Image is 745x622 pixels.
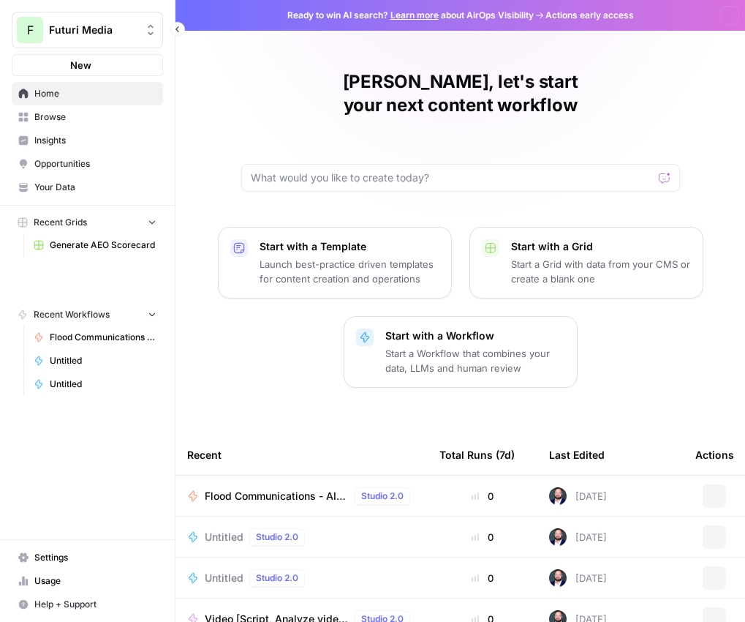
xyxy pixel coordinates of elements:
[187,435,416,475] div: Recent
[218,227,452,299] button: Start with a TemplateLaunch best-practice driven templates for content creation and operations
[34,574,156,588] span: Usage
[385,346,565,375] p: Start a Workflow that combines your data, LLMs and human review
[12,82,163,105] a: Home
[205,530,243,544] span: Untitled
[27,233,163,257] a: Generate AEO Scorecard
[12,593,163,616] button: Help + Support
[34,308,110,321] span: Recent Workflows
[545,9,634,22] span: Actions early access
[50,354,156,367] span: Untitled
[27,326,163,349] a: Flood Communications - AI Workforce
[256,572,298,585] span: Studio 2.0
[549,487,567,505] img: hkrs5at3lwacmvgzdjs0hcqw3ft7
[34,181,156,194] span: Your Data
[260,239,439,254] p: Start with a Template
[27,349,163,372] a: Untitled
[12,176,163,199] a: Your Data
[549,569,607,587] div: [DATE]
[34,216,87,229] span: Recent Grids
[251,171,653,185] input: What would you like to create today?
[205,489,349,503] span: Flood Communications - AI Workforce
[12,129,163,152] a: Insights
[390,10,439,20] a: Learn more
[12,211,163,233] button: Recent Grids
[469,227,703,299] button: Start with a GridStart a Grid with data from your CMS or create a blank one
[34,551,156,564] span: Settings
[12,12,163,48] button: Workspace: Futuri Media
[50,239,156,252] span: Generate AEO Scorecard
[549,569,567,587] img: hkrs5at3lwacmvgzdjs0hcqw3ft7
[549,435,605,475] div: Last Edited
[27,372,163,396] a: Untitled
[70,58,91,72] span: New
[49,23,137,37] span: Futuri Media
[439,489,526,503] div: 0
[34,157,156,171] span: Opportunities
[12,152,163,176] a: Opportunities
[12,546,163,569] a: Settings
[344,316,578,388] button: Start with a WorkflowStart a Workflow that combines your data, LLMs and human review
[12,54,163,76] button: New
[34,598,156,611] span: Help + Support
[34,110,156,124] span: Browse
[12,569,163,593] a: Usage
[361,490,404,503] span: Studio 2.0
[511,257,691,286] p: Start a Grid with data from your CMS or create a blank one
[549,487,607,505] div: [DATE]
[50,378,156,391] span: Untitled
[205,571,243,585] span: Untitled
[187,569,416,587] a: UntitledStudio 2.0
[439,435,515,475] div: Total Runs (7d)
[34,134,156,147] span: Insights
[34,87,156,100] span: Home
[187,528,416,546] a: UntitledStudio 2.0
[241,70,680,117] h1: [PERSON_NAME], let's start your next content workflow
[549,528,607,546] div: [DATE]
[27,21,34,39] span: F
[549,528,567,546] img: hkrs5at3lwacmvgzdjs0hcqw3ft7
[260,257,439,286] p: Launch best-practice driven templates for content creation and operations
[187,487,416,505] a: Flood Communications - AI WorkforceStudio 2.0
[385,329,565,343] p: Start with a Workflow
[12,304,163,326] button: Recent Workflows
[12,105,163,129] a: Browse
[439,571,526,585] div: 0
[287,9,534,22] span: Ready to win AI search? about AirOps Visibility
[50,331,156,344] span: Flood Communications - AI Workforce
[695,435,734,475] div: Actions
[256,531,298,544] span: Studio 2.0
[439,530,526,544] div: 0
[511,239,691,254] p: Start with a Grid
